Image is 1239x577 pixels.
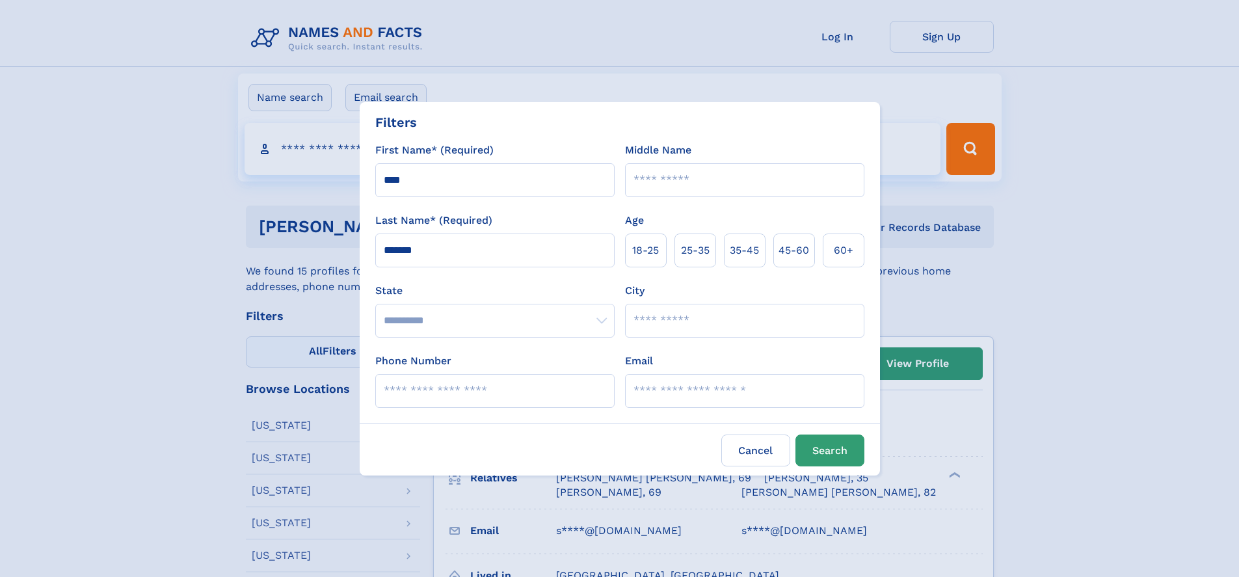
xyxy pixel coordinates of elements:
[375,353,451,369] label: Phone Number
[375,283,615,299] label: State
[625,283,645,299] label: City
[375,113,417,132] div: Filters
[625,353,653,369] label: Email
[632,243,659,258] span: 18‑25
[375,213,492,228] label: Last Name* (Required)
[375,142,494,158] label: First Name* (Required)
[625,213,644,228] label: Age
[779,243,809,258] span: 45‑60
[795,435,864,466] button: Search
[730,243,759,258] span: 35‑45
[681,243,710,258] span: 25‑35
[834,243,853,258] span: 60+
[625,142,691,158] label: Middle Name
[721,435,790,466] label: Cancel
